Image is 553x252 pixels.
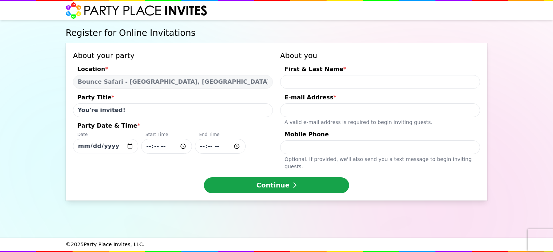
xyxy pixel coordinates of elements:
[280,154,480,170] div: Optional. If provided, we ' ll also send you a text message to begin inviting guests.
[73,75,273,89] select: Location*
[73,139,138,153] input: Party Date & Time*DateStart TimeEnd Time
[141,132,192,139] div: Start Time
[73,65,273,75] div: Location
[73,132,138,139] div: Date
[280,93,480,103] div: E-mail Address
[73,50,273,61] h3: About your party
[73,121,273,132] div: Party Date & Time
[280,117,480,126] div: A valid e-mail address is required to begin inviting guests.
[280,130,480,140] div: Mobile Phone
[204,177,349,193] button: Continue
[195,132,246,139] div: End Time
[280,65,480,75] div: First & Last Name
[73,93,273,103] div: Party Title
[195,139,246,154] input: Party Date & Time*DateStart TimeEnd Time
[141,139,192,154] input: Party Date & Time*DateStart TimeEnd Time
[280,103,480,117] input: E-mail Address*A valid e-mail address is required to begin inviting guests.
[280,75,480,89] input: First & Last Name*
[66,238,487,251] div: © 2025 Party Place Invites, LLC.
[66,27,487,39] h1: Register for Online Invitations
[73,103,273,117] input: Party Title*
[280,140,480,154] input: Mobile PhoneOptional. If provided, we'll also send you a text message to begin inviting guests.
[66,2,208,19] img: Party Place Invites
[280,50,480,61] h3: About you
